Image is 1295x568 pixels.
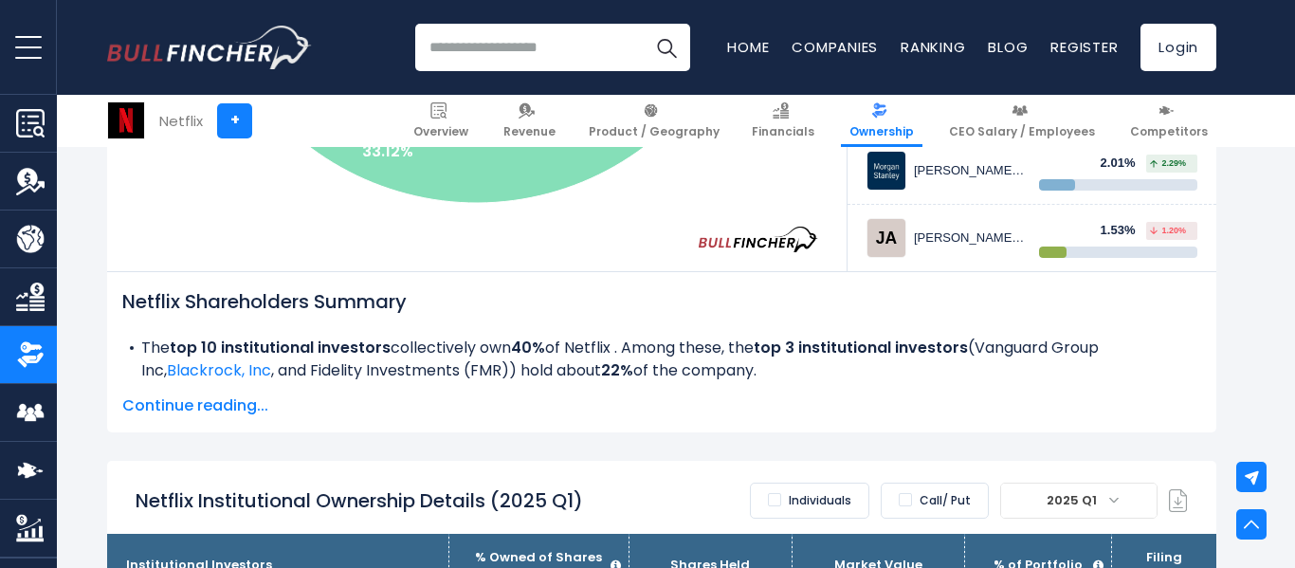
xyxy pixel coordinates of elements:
[849,124,914,139] span: Ownership
[1150,227,1186,235] span: 1.20%
[580,95,728,147] a: Product / Geography
[940,95,1103,147] a: CEO Salary / Employees
[503,124,556,139] span: Revenue
[841,95,922,147] a: Ownership
[167,359,271,381] a: Blackrock, Inc
[914,163,1025,179] div: [PERSON_NAME] [PERSON_NAME]
[141,337,1099,381] span: Vanguard Group Inc, , and Fidelity Investments (FMR)
[750,483,869,519] label: Individuals
[16,340,45,369] img: Ownership
[405,95,477,147] a: Overview
[752,124,814,139] span: Financials
[727,37,769,57] a: Home
[159,110,203,132] div: Netflix
[122,287,1201,316] h2: Netflix Shareholders Summary
[107,26,311,69] a: Go to homepage
[643,24,690,71] button: Search
[1050,37,1118,57] a: Register
[1130,124,1208,139] span: Competitors
[122,394,1201,417] span: Continue reading...
[511,337,545,358] b: 40%
[881,483,989,519] label: Call/ Put
[413,124,468,139] span: Overview
[589,124,720,139] span: Product / Geography
[136,488,583,513] h2: Netflix Institutional Ownership Details (2025 Q1)
[901,37,965,57] a: Ranking
[1001,484,1157,518] span: 2025 Q1
[495,95,564,147] a: Revenue
[1140,24,1216,71] a: Login
[108,102,144,138] img: NFLX logo
[988,37,1028,57] a: Blog
[1150,159,1186,168] span: 2.29%
[1101,156,1147,172] div: 2.01%
[1039,487,1108,514] span: 2025 Q1
[170,337,391,358] b: top 10 institutional investors
[914,230,1025,247] div: [PERSON_NAME] Associates LLC
[362,140,413,162] text: 33.12%
[217,103,252,138] a: +
[743,95,823,147] a: Financials
[949,124,1095,139] span: CEO Salary / Employees
[107,26,312,69] img: Bullfincher logo
[122,337,1201,382] li: The collectively own of Netflix . Among these, the ( ) hold about of the company.
[601,359,633,381] b: 22%
[1122,95,1216,147] a: Competitors
[754,337,968,358] b: top 3 institutional investors
[792,37,878,57] a: Companies
[1101,223,1147,239] div: 1.53%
